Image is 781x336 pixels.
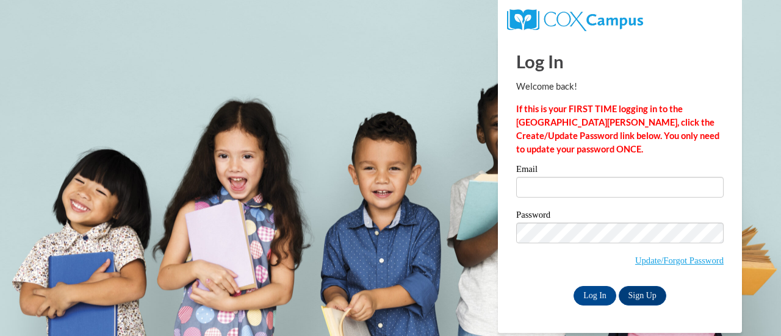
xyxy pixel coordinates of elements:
label: Password [516,210,724,223]
input: Log In [574,286,616,306]
a: Sign Up [619,286,666,306]
img: COX Campus [507,9,643,31]
p: Welcome back! [516,80,724,93]
a: Update/Forgot Password [635,256,724,265]
h1: Log In [516,49,724,74]
strong: If this is your FIRST TIME logging in to the [GEOGRAPHIC_DATA][PERSON_NAME], click the Create/Upd... [516,104,719,154]
label: Email [516,165,724,177]
a: COX Campus [507,14,643,24]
